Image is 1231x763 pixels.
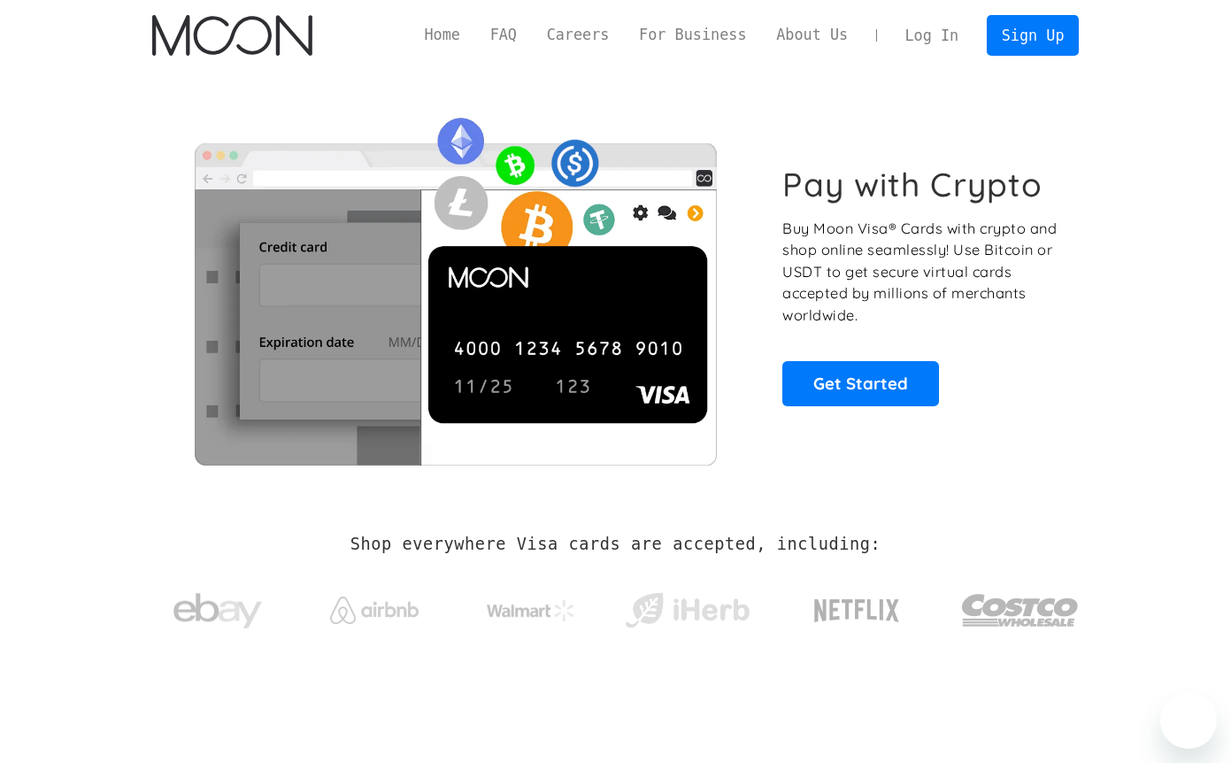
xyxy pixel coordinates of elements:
a: About Us [761,24,863,46]
a: Sign Up [987,15,1079,55]
a: Airbnb [308,579,440,633]
img: Airbnb [330,597,419,624]
h2: Shop everywhere Visa cards are accepted, including: [350,535,881,554]
a: home [152,15,312,56]
a: Costco [961,559,1080,652]
a: Home [410,24,475,46]
a: Get Started [782,361,939,405]
img: Costco [961,577,1080,644]
a: Netflix [778,571,936,642]
h1: Pay with Crypto [782,165,1043,204]
a: Log In [890,16,973,55]
a: iHerb [621,570,753,643]
img: Moon Logo [152,15,312,56]
a: Walmart [465,582,596,630]
a: For Business [624,24,761,46]
p: Buy Moon Visa® Cards with crypto and shop online seamlessly! Use Bitcoin or USDT to get secure vi... [782,218,1059,327]
img: iHerb [621,588,753,634]
a: ebay [152,566,284,648]
img: Netflix [812,589,901,633]
a: FAQ [475,24,532,46]
iframe: Button to launch messaging window [1160,692,1217,749]
img: Walmart [487,600,575,621]
a: Careers [532,24,624,46]
img: ebay [173,583,262,639]
img: Moon Cards let you spend your crypto anywhere Visa is accepted. [152,105,758,465]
